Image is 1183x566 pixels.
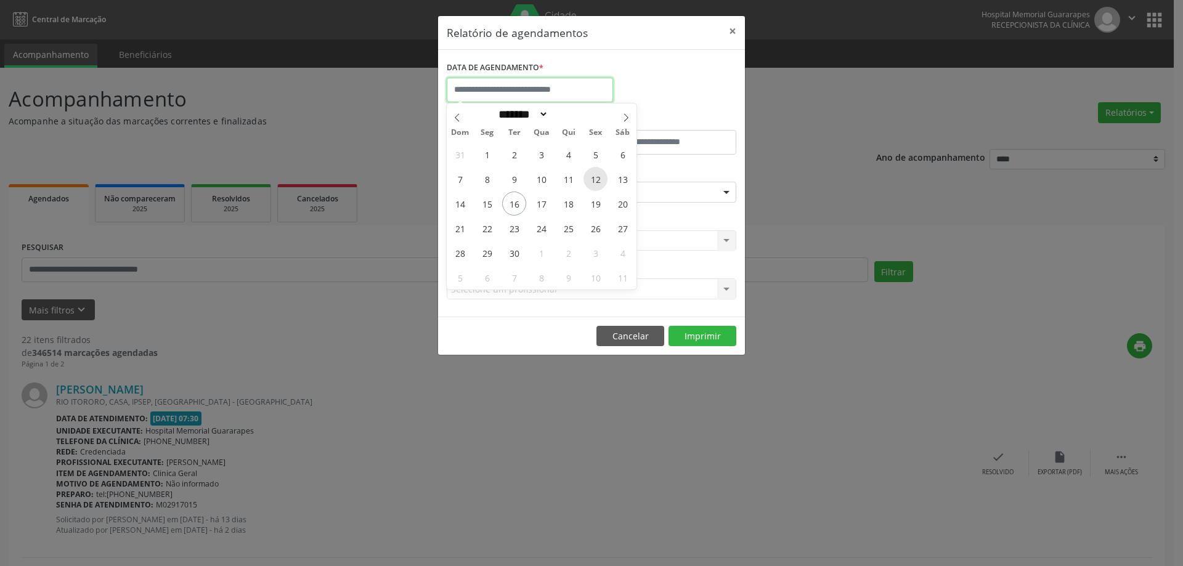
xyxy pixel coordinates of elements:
[556,167,580,191] span: Setembro 11, 2025
[475,216,499,240] span: Setembro 22, 2025
[611,241,635,265] span: Outubro 4, 2025
[475,241,499,265] span: Setembro 29, 2025
[556,265,580,289] span: Outubro 9, 2025
[474,129,501,137] span: Seg
[529,216,553,240] span: Setembro 24, 2025
[556,241,580,265] span: Outubro 2, 2025
[448,167,472,191] span: Setembro 7, 2025
[502,265,526,289] span: Outubro 7, 2025
[583,241,608,265] span: Outubro 3, 2025
[611,265,635,289] span: Outubro 11, 2025
[501,129,528,137] span: Ter
[447,129,474,137] span: Dom
[529,241,553,265] span: Outubro 1, 2025
[529,167,553,191] span: Setembro 10, 2025
[528,129,555,137] span: Qua
[556,216,580,240] span: Setembro 25, 2025
[448,216,472,240] span: Setembro 21, 2025
[556,142,580,166] span: Setembro 4, 2025
[611,192,635,216] span: Setembro 20, 2025
[611,142,635,166] span: Setembro 6, 2025
[502,192,526,216] span: Setembro 16, 2025
[548,108,589,121] input: Year
[555,129,582,137] span: Qui
[720,16,745,46] button: Close
[583,192,608,216] span: Setembro 19, 2025
[447,25,588,41] h5: Relatório de agendamentos
[595,111,736,130] label: ATÉ
[583,142,608,166] span: Setembro 5, 2025
[475,192,499,216] span: Setembro 15, 2025
[611,167,635,191] span: Setembro 13, 2025
[502,167,526,191] span: Setembro 9, 2025
[529,265,553,289] span: Outubro 8, 2025
[475,142,499,166] span: Setembro 1, 2025
[502,142,526,166] span: Setembro 2, 2025
[448,241,472,265] span: Setembro 28, 2025
[502,216,526,240] span: Setembro 23, 2025
[582,129,609,137] span: Sex
[448,142,472,166] span: Agosto 31, 2025
[448,265,472,289] span: Outubro 5, 2025
[494,108,548,121] select: Month
[529,192,553,216] span: Setembro 17, 2025
[448,192,472,216] span: Setembro 14, 2025
[529,142,553,166] span: Setembro 3, 2025
[475,167,499,191] span: Setembro 8, 2025
[611,216,635,240] span: Setembro 27, 2025
[447,59,543,78] label: DATA DE AGENDAMENTO
[669,326,736,347] button: Imprimir
[583,265,608,289] span: Outubro 10, 2025
[502,241,526,265] span: Setembro 30, 2025
[596,326,664,347] button: Cancelar
[609,129,636,137] span: Sáb
[475,265,499,289] span: Outubro 6, 2025
[583,216,608,240] span: Setembro 26, 2025
[556,192,580,216] span: Setembro 18, 2025
[583,167,608,191] span: Setembro 12, 2025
